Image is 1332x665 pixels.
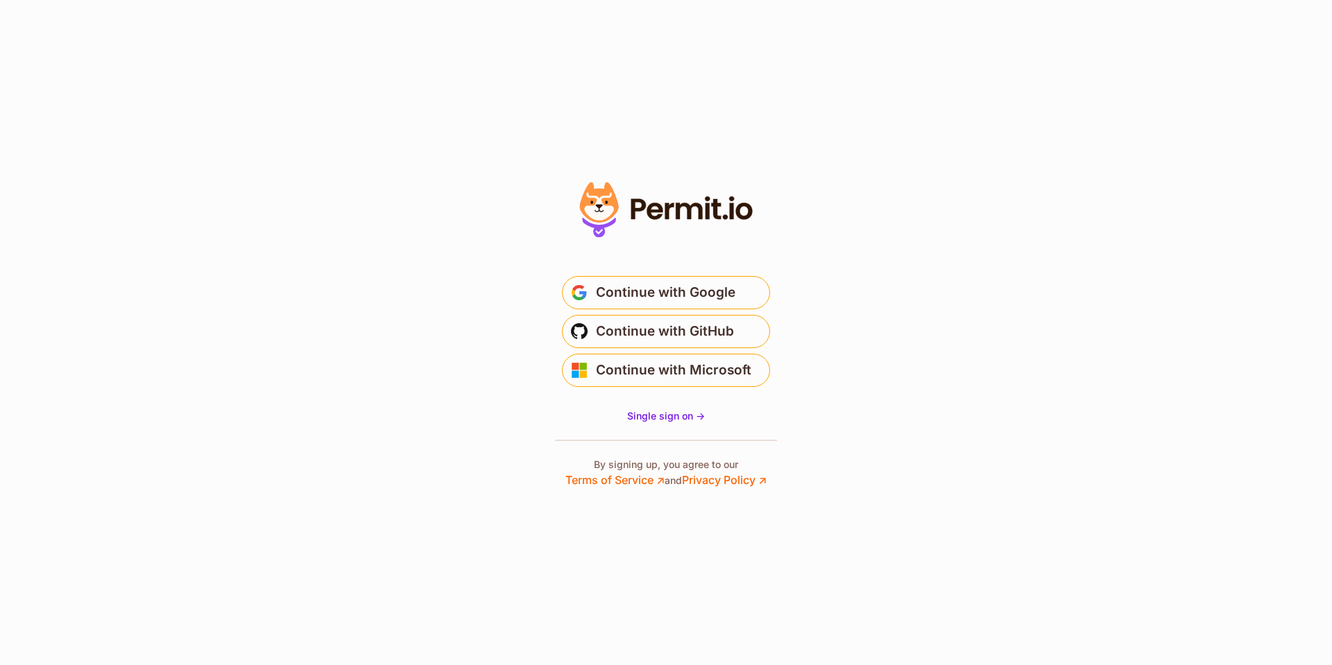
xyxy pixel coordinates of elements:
span: Continue with GitHub [596,320,734,343]
a: Privacy Policy ↗ [682,473,767,487]
span: Single sign on -> [627,410,705,422]
button: Continue with Google [562,276,770,309]
span: Continue with Google [596,282,735,304]
button: Continue with Microsoft [562,354,770,387]
p: By signing up, you agree to our and [565,458,767,488]
button: Continue with GitHub [562,315,770,348]
span: Continue with Microsoft [596,359,751,381]
a: Single sign on -> [627,409,705,423]
a: Terms of Service ↗ [565,473,665,487]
